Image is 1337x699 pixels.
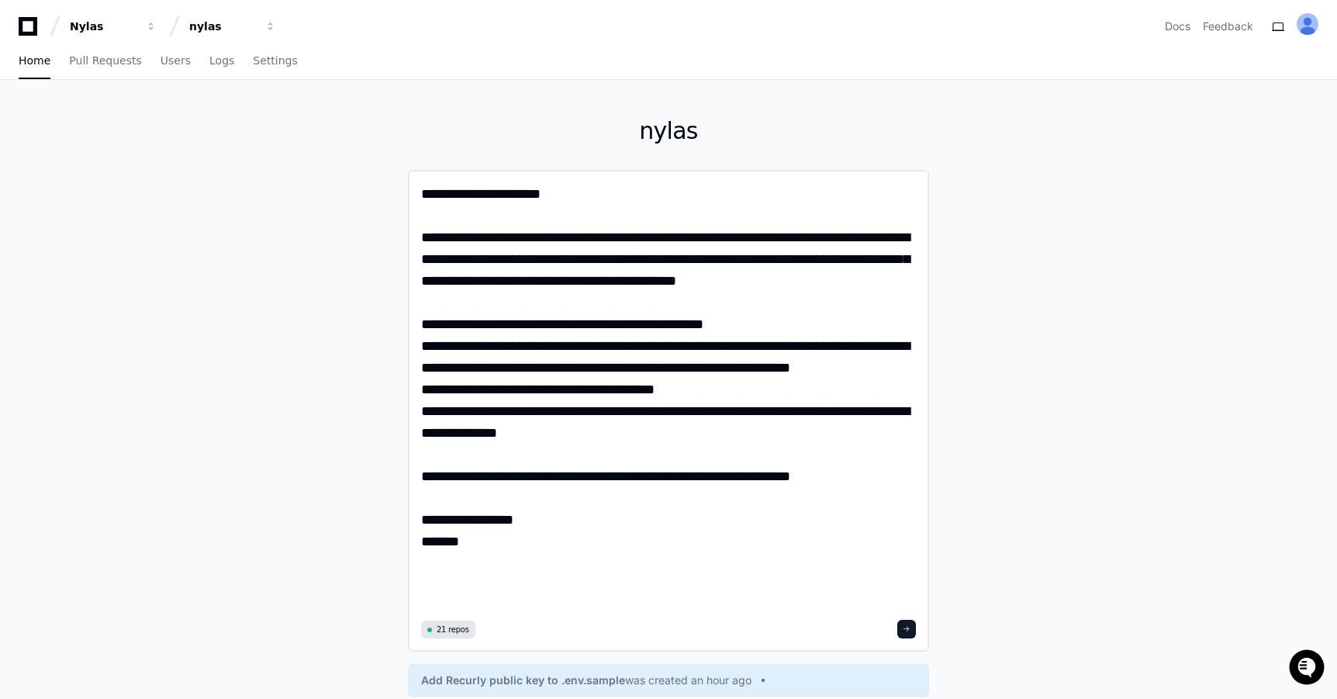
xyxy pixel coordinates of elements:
a: Settings [253,43,297,79]
img: PlayerZero [16,16,47,47]
a: Docs [1165,19,1190,34]
img: ALV-UjU-Uivu_cc8zlDcn2c9MNEgVYayUocKx0gHV_Yy_SMunaAAd7JZxK5fgww1Mi-cdUJK5q-hvUHnPErhbMG5W0ta4bF9-... [1297,13,1318,35]
span: 21 repos [437,624,469,635]
div: Nylas [70,19,136,34]
div: We're available if you need us! [53,131,196,144]
a: Users [161,43,191,79]
button: Nylas [64,12,163,40]
a: Powered byPylon [109,162,188,175]
h1: nylas [408,117,929,145]
a: Home [19,43,50,79]
div: Welcome [16,62,282,87]
a: Logs [209,43,234,79]
button: Start new chat [264,120,282,139]
span: Home [19,56,50,65]
div: Start new chat [53,116,254,131]
img: 1736555170064-99ba0984-63c1-480f-8ee9-699278ef63ed [16,116,43,144]
span: Pylon [154,163,188,175]
span: Add Recurly public key to .env.sample [421,673,625,688]
a: Pull Requests [69,43,141,79]
button: Feedback [1203,19,1253,34]
span: Settings [253,56,297,65]
div: nylas [189,19,256,34]
a: Add Recurly public key to .env.samplewas created an hour ago [421,673,916,688]
span: Logs [209,56,234,65]
iframe: Open customer support [1287,648,1329,690]
button: nylas [183,12,282,40]
span: Users [161,56,191,65]
span: was created an hour ago [625,673,751,688]
span: Pull Requests [69,56,141,65]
